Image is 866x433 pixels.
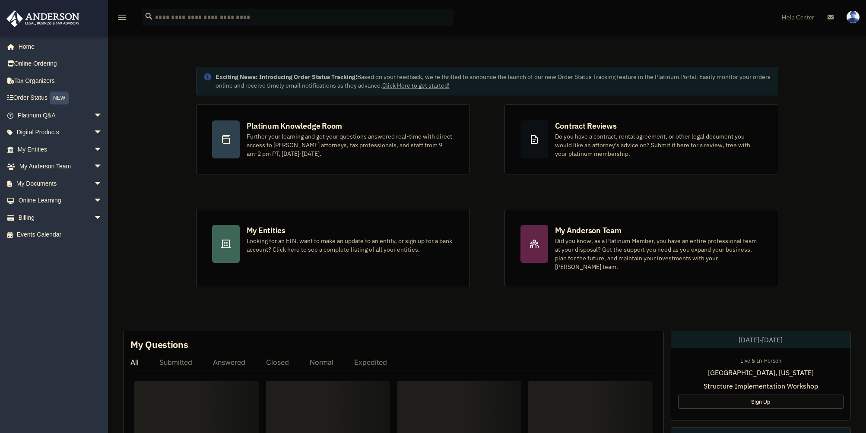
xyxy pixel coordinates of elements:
[6,209,115,226] a: Billingarrow_drop_down
[310,358,333,367] div: Normal
[94,107,111,124] span: arrow_drop_down
[94,209,111,227] span: arrow_drop_down
[130,358,139,367] div: All
[130,338,188,351] div: My Questions
[6,38,111,55] a: Home
[555,225,622,236] div: My Anderson Team
[555,120,617,131] div: Contract Reviews
[504,104,778,174] a: Contract Reviews Do you have a contract, rental agreement, or other legal document you would like...
[144,12,154,21] i: search
[247,225,285,236] div: My Entities
[704,381,818,391] span: Structure Implementation Workshop
[266,358,289,367] div: Closed
[708,367,814,378] span: [GEOGRAPHIC_DATA], [US_STATE]
[555,237,762,271] div: Did you know, as a Platinum Member, you have an entire professional team at your disposal? Get th...
[117,12,127,22] i: menu
[733,355,788,364] div: Live & In-Person
[94,192,111,210] span: arrow_drop_down
[6,55,115,73] a: Online Ordering
[6,124,115,141] a: Digital Productsarrow_drop_down
[504,209,778,287] a: My Anderson Team Did you know, as a Platinum Member, you have an entire professional team at your...
[671,331,850,348] div: [DATE]-[DATE]
[6,175,115,192] a: My Documentsarrow_drop_down
[94,175,111,193] span: arrow_drop_down
[247,120,343,131] div: Platinum Knowledge Room
[159,358,192,367] div: Submitted
[6,141,115,158] a: My Entitiesarrow_drop_down
[6,226,115,243] a: Events Calendar
[6,107,115,124] a: Platinum Q&Aarrow_drop_down
[555,132,762,158] div: Do you have a contract, rental agreement, or other legal document you would like an attorney's ad...
[6,72,115,89] a: Tax Organizers
[117,15,127,22] a: menu
[847,11,860,23] img: User Pic
[94,158,111,176] span: arrow_drop_down
[678,395,844,409] a: Sign Up
[94,124,111,142] span: arrow_drop_down
[196,209,470,287] a: My Entities Looking for an EIN, want to make an update to an entity, or sign up for a bank accoun...
[247,237,454,254] div: Looking for an EIN, want to make an update to an entity, or sign up for a bank account? Click her...
[6,192,115,209] a: Online Learningarrow_drop_down
[4,10,82,27] img: Anderson Advisors Platinum Portal
[216,73,771,90] div: Based on your feedback, we're thrilled to announce the launch of our new Order Status Tracking fe...
[382,82,450,89] a: Click Here to get started!
[354,358,387,367] div: Expedited
[50,92,69,104] div: NEW
[213,358,245,367] div: Answered
[6,89,115,107] a: Order StatusNEW
[6,158,115,175] a: My Anderson Teamarrow_drop_down
[247,132,454,158] div: Further your learning and get your questions answered real-time with direct access to [PERSON_NAM...
[216,73,357,81] strong: Exciting News: Introducing Order Status Tracking!
[94,141,111,158] span: arrow_drop_down
[196,104,470,174] a: Platinum Knowledge Room Further your learning and get your questions answered real-time with dire...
